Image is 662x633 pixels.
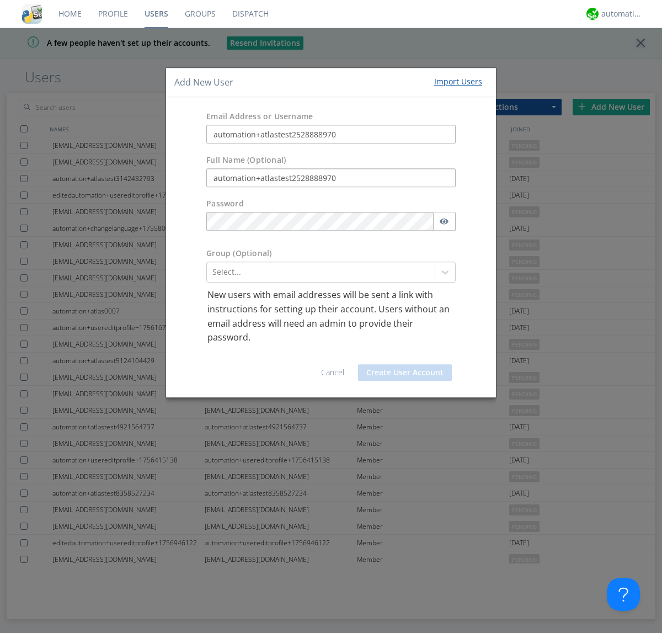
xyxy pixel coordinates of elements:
label: Full Name (Optional) [206,155,286,166]
h4: Add New User [174,76,233,89]
div: automation+atlas [601,8,643,19]
label: Group (Optional) [206,248,271,259]
img: d2d01cd9b4174d08988066c6d424eccd [586,8,599,20]
img: cddb5a64eb264b2086981ab96f4c1ba7 [22,4,42,24]
p: New users with email addresses will be sent a link with instructions for setting up their account... [207,289,455,345]
div: Import Users [434,76,482,87]
label: Password [206,199,244,210]
button: Create User Account [358,364,452,381]
input: Julie Appleseed [206,169,456,188]
input: e.g. email@address.com, Housekeeping1 [206,125,456,144]
a: Cancel [321,367,344,377]
label: Email Address or Username [206,111,313,123]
